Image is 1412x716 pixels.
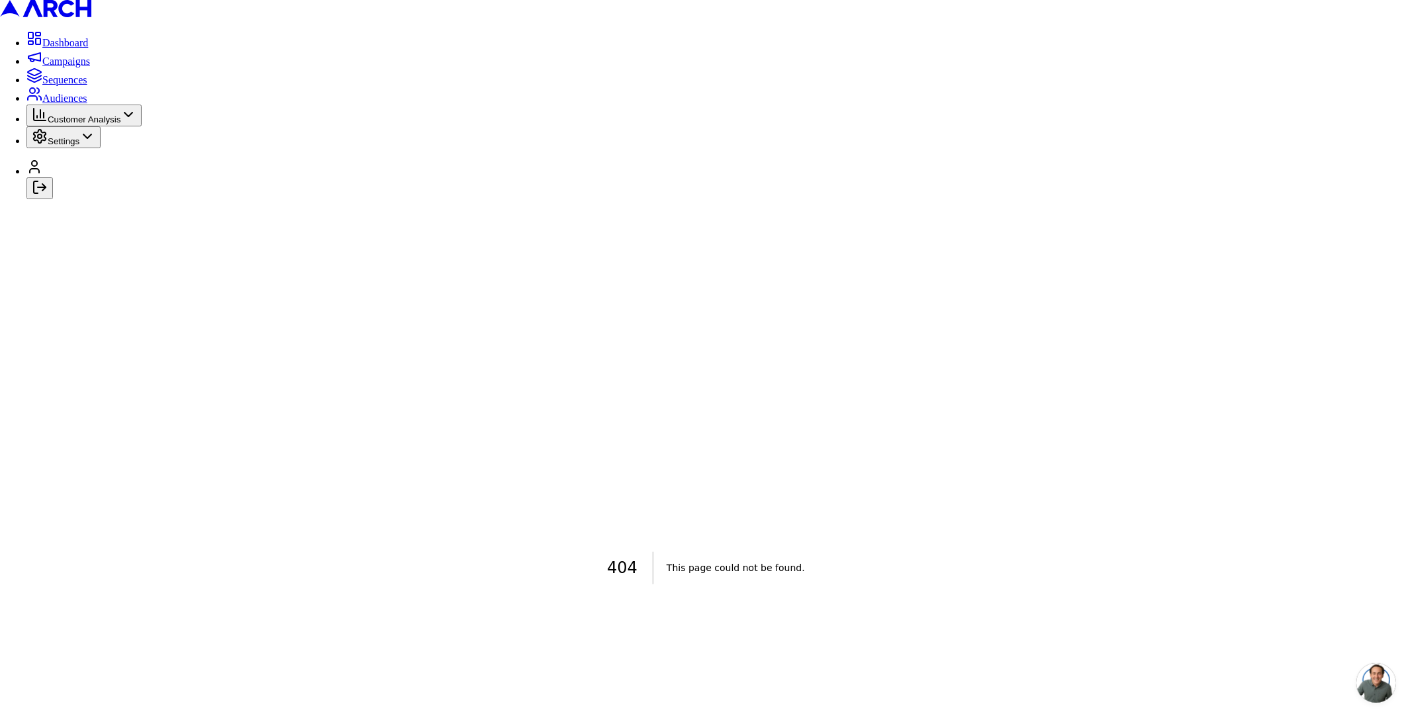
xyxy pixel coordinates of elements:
button: Settings [26,126,101,148]
span: Campaigns [42,56,90,67]
span: Sequences [42,74,87,85]
a: Audiences [26,93,87,104]
span: Audiences [42,93,87,104]
h1: 404 [607,552,653,584]
a: Open chat [1356,663,1396,703]
span: Settings [48,136,79,146]
span: Customer Analysis [48,114,120,124]
span: Dashboard [42,37,88,48]
a: Campaigns [26,56,90,67]
h2: This page could not be found. [667,552,805,584]
a: Sequences [26,74,87,85]
button: Customer Analysis [26,105,142,126]
a: Dashboard [26,37,88,48]
button: Log out [26,177,53,199]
